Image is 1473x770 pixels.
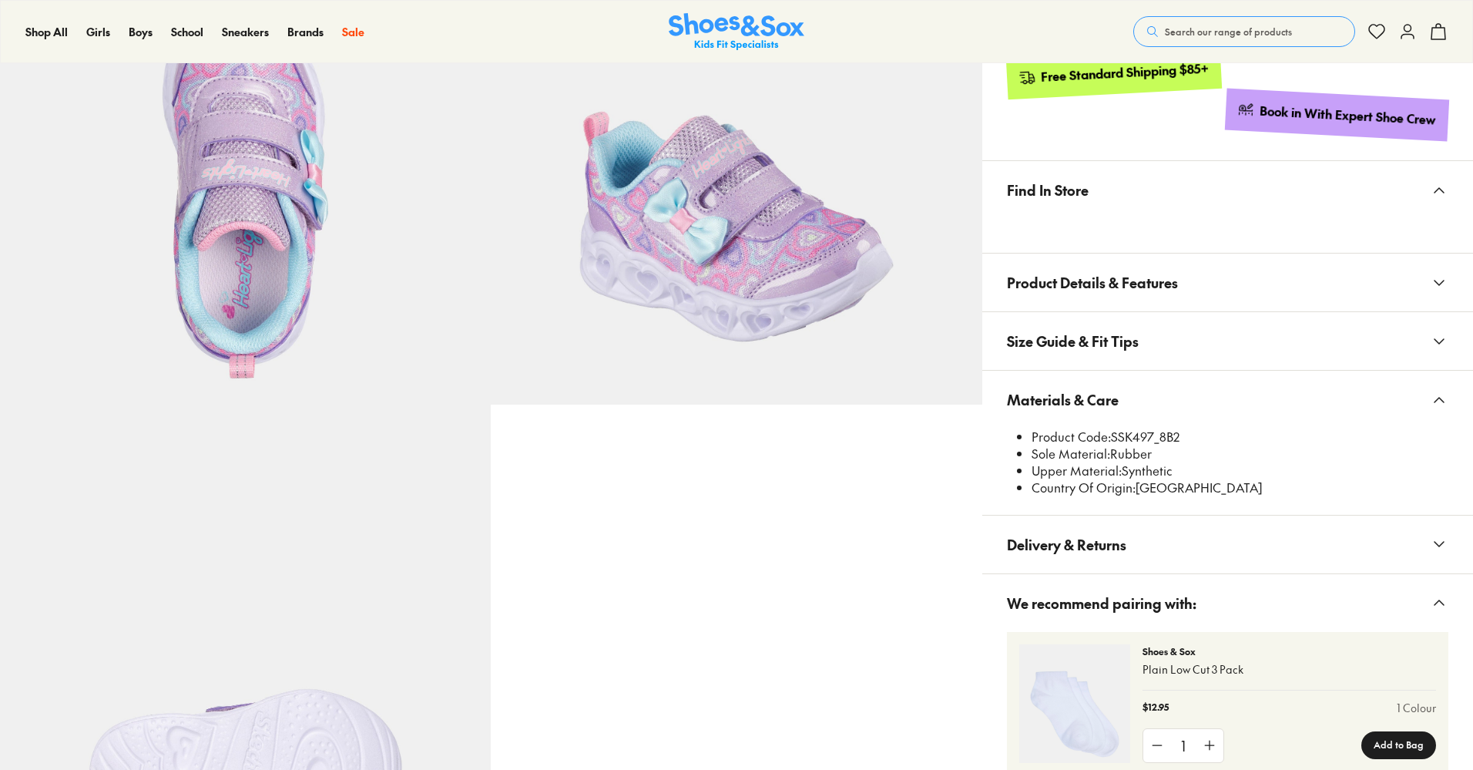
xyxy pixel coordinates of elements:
[222,24,269,39] span: Sneakers
[1032,462,1448,479] li: Synthetic
[171,24,203,40] a: School
[669,13,804,51] a: Shoes & Sox
[1007,377,1119,422] span: Materials & Care
[1007,260,1178,305] span: Product Details & Features
[1165,25,1292,39] span: Search our range of products
[1142,644,1436,658] p: Shoes & Sox
[982,516,1473,573] button: Delivery & Returns
[86,24,110,40] a: Girls
[1007,167,1089,213] span: Find In Store
[982,312,1473,370] button: Size Guide & Fit Tips
[1260,103,1437,129] div: Book in With Expert Shoe Crew
[25,24,68,39] span: Shop All
[342,24,364,40] a: Sale
[1032,446,1448,462] li: Rubber
[1032,428,1111,445] span: Product Code:
[1007,522,1126,567] span: Delivery & Returns
[129,24,153,39] span: Boys
[1007,219,1448,234] iframe: Find in Store
[171,24,203,39] span: School
[25,24,68,40] a: Shop All
[1032,479,1136,496] span: Country Of Origin:
[1007,580,1196,626] span: We recommend pairing with:
[1171,729,1196,762] div: 1
[1005,47,1221,99] a: Free Standard Shipping $85+
[1007,318,1139,364] span: Size Guide & Fit Tips
[1032,429,1448,446] li: SSK497_8B2
[287,24,324,40] a: Brands
[1032,462,1122,479] span: Upper Material:
[982,371,1473,429] button: Materials & Care
[1397,700,1436,716] a: 1 Colour
[287,24,324,39] span: Brands
[222,24,269,40] a: Sneakers
[1040,60,1209,86] div: Free Standard Shipping $85+
[669,13,804,51] img: SNS_Logo_Responsive.svg
[982,161,1473,219] button: Find In Store
[1142,661,1436,678] p: Plain Low Cut 3 Pack
[982,254,1473,311] button: Product Details & Features
[1142,700,1169,716] p: $12.95
[1032,445,1110,462] span: Sole Material:
[1032,479,1448,496] li: [GEOGRAPHIC_DATA]
[86,24,110,39] span: Girls
[1133,16,1355,47] button: Search our range of products
[1225,89,1449,142] a: Book in With Expert Shoe Crew
[129,24,153,40] a: Boys
[1361,731,1436,759] button: Add to Bag
[982,574,1473,632] button: We recommend pairing with:
[342,24,364,39] span: Sale
[1019,644,1130,763] img: 4-356389_1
